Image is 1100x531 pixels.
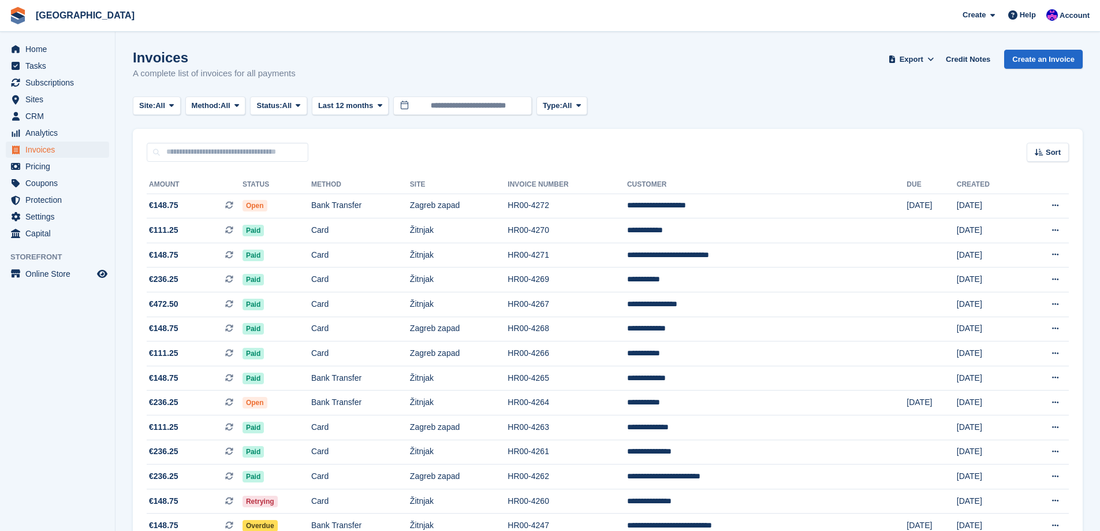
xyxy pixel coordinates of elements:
[508,391,627,415] td: HR00-4264
[149,199,178,211] span: €148.75
[95,267,109,281] a: Preview store
[957,489,1021,514] td: [DATE]
[6,91,109,107] a: menu
[957,465,1021,489] td: [DATE]
[312,96,389,116] button: Last 12 months
[311,341,410,366] td: Card
[508,440,627,465] td: HR00-4261
[6,158,109,174] a: menu
[957,292,1021,317] td: [DATE]
[6,175,109,191] a: menu
[410,366,508,391] td: Žitnjak
[957,218,1021,243] td: [DATE]
[243,348,264,359] span: Paid
[149,421,178,433] span: €111.25
[9,7,27,24] img: stora-icon-8386f47178a22dfd0bd8f6a31ec36ba5ce8667c1dd55bd0f319d3a0aa187defe.svg
[957,341,1021,366] td: [DATE]
[149,372,178,384] span: €148.75
[311,317,410,341] td: Card
[410,268,508,292] td: Žitnjak
[243,397,267,409] span: Open
[6,41,109,57] a: menu
[243,446,264,458] span: Paid
[957,391,1021,415] td: [DATE]
[243,225,264,236] span: Paid
[410,243,508,268] td: Žitnjak
[6,75,109,91] a: menu
[508,194,627,218] td: HR00-4272
[256,100,282,112] span: Status:
[957,268,1021,292] td: [DATE]
[311,440,410,465] td: Card
[243,274,264,285] span: Paid
[25,266,95,282] span: Online Store
[243,250,264,261] span: Paid
[6,192,109,208] a: menu
[963,9,986,21] span: Create
[941,50,995,69] a: Credit Notes
[311,243,410,268] td: Card
[311,391,410,415] td: Bank Transfer
[25,91,95,107] span: Sites
[155,100,165,112] span: All
[311,415,410,440] td: Card
[508,176,627,194] th: Invoice Number
[508,243,627,268] td: HR00-4271
[508,292,627,317] td: HR00-4267
[907,194,956,218] td: [DATE]
[6,209,109,225] a: menu
[25,125,95,141] span: Analytics
[133,67,296,80] p: A complete list of invoices for all payments
[508,341,627,366] td: HR00-4266
[536,96,587,116] button: Type: All
[139,100,155,112] span: Site:
[318,100,373,112] span: Last 12 months
[25,175,95,191] span: Coupons
[311,218,410,243] td: Card
[410,292,508,317] td: Žitnjak
[1060,10,1090,21] span: Account
[243,471,264,482] span: Paid
[410,415,508,440] td: Zagreb zapad
[282,100,292,112] span: All
[149,322,178,335] span: €148.75
[562,100,572,112] span: All
[311,268,410,292] td: Card
[25,75,95,91] span: Subscriptions
[311,176,410,194] th: Method
[25,225,95,242] span: Capital
[957,415,1021,440] td: [DATE]
[243,176,311,194] th: Status
[149,298,178,310] span: €472.50
[410,218,508,243] td: Žitnjak
[147,176,243,194] th: Amount
[1046,9,1058,21] img: Ivan Gačić
[6,58,109,74] a: menu
[1004,50,1083,69] a: Create an Invoice
[508,366,627,391] td: HR00-4265
[6,266,109,282] a: menu
[311,194,410,218] td: Bank Transfer
[508,415,627,440] td: HR00-4263
[149,470,178,482] span: €236.25
[410,341,508,366] td: Zagreb zapad
[508,465,627,489] td: HR00-4262
[221,100,230,112] span: All
[410,465,508,489] td: Zagreb zapad
[25,192,95,208] span: Protection
[410,194,508,218] td: Zagreb zapad
[25,41,95,57] span: Home
[243,323,264,335] span: Paid
[410,176,508,194] th: Site
[185,96,246,116] button: Method: All
[25,108,95,124] span: CRM
[627,176,907,194] th: Customer
[6,125,109,141] a: menu
[6,108,109,124] a: menu
[508,218,627,243] td: HR00-4270
[149,249,178,261] span: €148.75
[957,366,1021,391] td: [DATE]
[410,440,508,465] td: Žitnjak
[25,158,95,174] span: Pricing
[149,224,178,236] span: €111.25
